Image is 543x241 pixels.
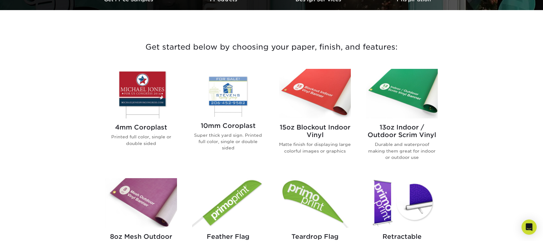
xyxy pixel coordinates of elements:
[366,124,438,139] h2: 13oz Indoor / Outdoor Scrim Vinyl
[279,233,351,240] h2: Teardrop Flag
[105,69,177,171] a: 4mm Coroplast Signs 4mm Coroplast Printed full color, single or double sided
[105,124,177,131] h2: 4mm Coroplast
[105,69,177,118] img: 4mm Coroplast Signs
[279,124,351,139] h2: 15oz Blockout Indoor Vinyl
[279,69,351,118] img: 15oz Blockout Indoor Vinyl Banners
[366,233,438,240] h2: Retractable
[87,33,456,61] h3: Get started below by choosing your paper, finish, and features:
[192,69,264,171] a: 10mm Coroplast Signs 10mm Coroplast Super thick yard sign. Printed full color, single or double s...
[279,178,351,228] img: Teardrop Flag Flags
[366,141,438,160] p: Durable and waterproof making them great for indoor or outdoor use
[522,220,537,235] div: Open Intercom Messenger
[192,233,264,240] h2: Feather Flag
[192,132,264,151] p: Super thick yard sign. Printed full color, single or double sided
[279,69,351,171] a: 15oz Blockout Indoor Vinyl Banners 15oz Blockout Indoor Vinyl Matte finish for displaying large c...
[192,69,264,117] img: 10mm Coroplast Signs
[366,69,438,118] img: 13oz Indoor / Outdoor Scrim Vinyl Banners
[366,69,438,171] a: 13oz Indoor / Outdoor Scrim Vinyl Banners 13oz Indoor / Outdoor Scrim Vinyl Durable and waterproo...
[366,178,438,228] img: Retractable Banner Stands
[192,122,264,130] h2: 10mm Coroplast
[105,178,177,228] img: 8oz Mesh Outdoor Vinyl Banners
[279,141,351,154] p: Matte finish for displaying large colorful images or graphics
[105,134,177,147] p: Printed full color, single or double sided
[192,178,264,228] img: Feather Flag Flags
